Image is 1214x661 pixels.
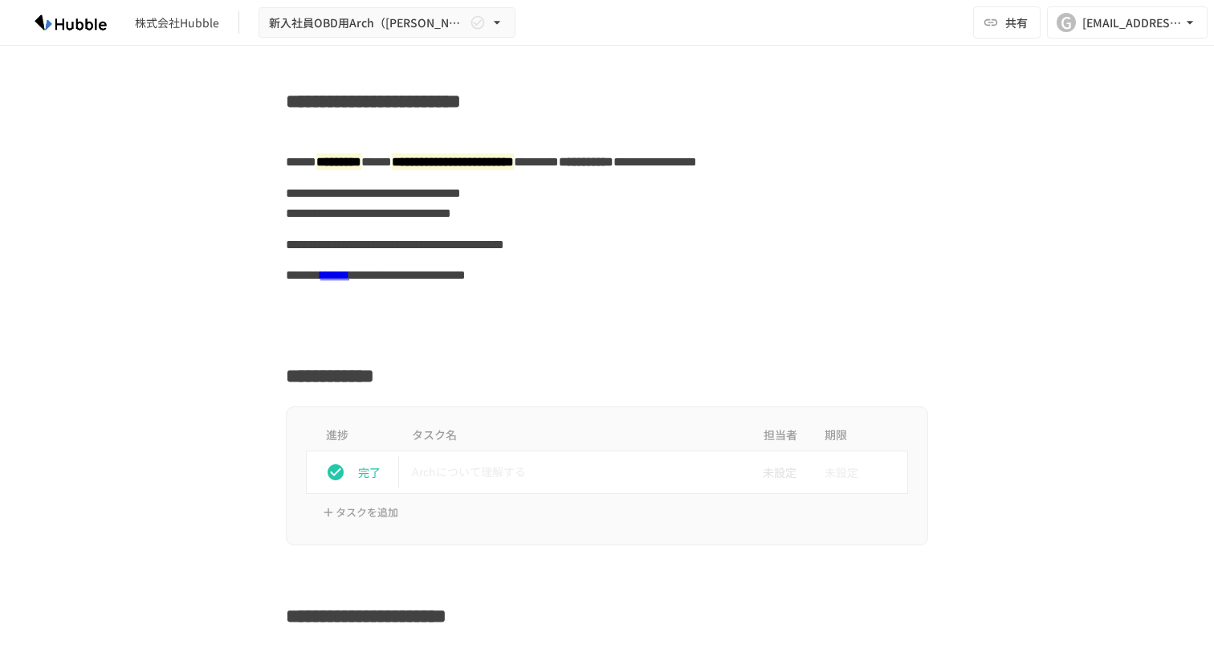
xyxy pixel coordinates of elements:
div: G [1057,13,1076,32]
p: Archについて理解する [412,462,735,482]
span: 未設定 [825,456,858,488]
button: 共有 [973,6,1041,39]
table: task table [306,420,908,494]
img: HzDRNkGCf7KYO4GfwKnzITak6oVsp5RHeZBEM1dQFiQ [19,10,122,35]
button: status [320,456,352,488]
p: 完了 [358,463,392,481]
div: 株式会社Hubble [135,14,219,31]
th: 期限 [812,420,908,451]
button: 新入社員OBD用Arch（[PERSON_NAME]） [259,7,515,39]
button: G[EMAIL_ADDRESS][DOMAIN_NAME] [1047,6,1208,39]
span: 新入社員OBD用Arch（[PERSON_NAME]） [269,13,466,33]
th: タスク名 [399,420,748,451]
span: 未設定 [750,463,796,481]
span: 共有 [1005,14,1028,31]
th: 担当者 [748,420,812,451]
div: [EMAIL_ADDRESS][DOMAIN_NAME] [1082,13,1182,33]
th: 進捗 [307,420,400,451]
button: タスクを追加 [319,500,402,525]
